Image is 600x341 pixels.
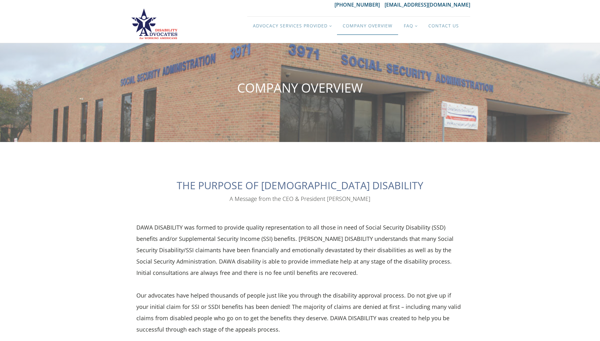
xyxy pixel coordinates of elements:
[337,17,398,35] a: Company Overview
[177,180,423,191] h2: THE PURPOSE OF [DEMOGRAPHIC_DATA] DISABILITY
[398,17,423,35] a: FAQ
[385,1,470,8] a: [EMAIL_ADDRESS][DOMAIN_NAME]
[237,81,363,95] h1: COMPANY OVERVIEW
[423,17,465,35] a: Contact Us
[247,17,337,35] a: Advocacy Services Provided
[230,195,370,203] div: A Message from the CEO & President [PERSON_NAME]
[334,1,385,8] a: [PHONE_NUMBER]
